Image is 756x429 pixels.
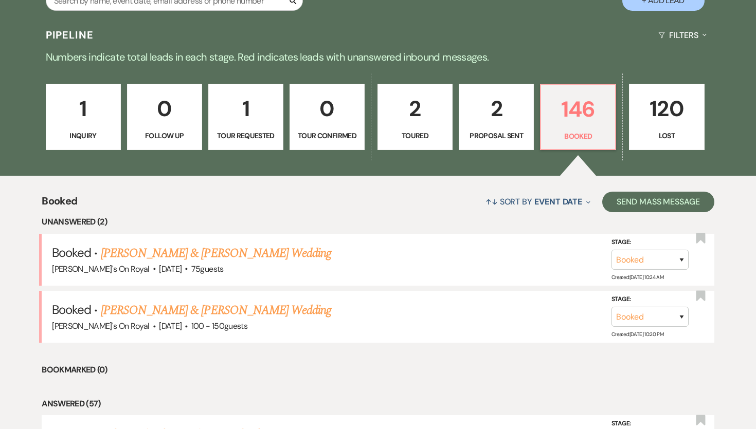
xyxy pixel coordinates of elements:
p: Tour Confirmed [296,130,358,141]
a: 1Inquiry [46,84,121,151]
span: Booked [52,302,91,318]
p: 0 [296,91,358,126]
a: 2Proposal Sent [459,84,534,151]
li: Answered (57) [42,397,714,411]
li: Unanswered (2) [42,215,714,229]
li: Bookmarked (0) [42,363,714,377]
p: Numbers indicate total leads in each stage. Red indicates leads with unanswered inbound messages. [8,49,748,65]
p: Follow Up [134,130,195,141]
span: [DATE] [159,321,182,331]
span: Event Date [534,196,582,207]
p: Proposal Sent [465,130,527,141]
a: 2Toured [377,84,453,151]
span: Created: [DATE] 10:20 PM [611,331,663,338]
p: Lost [636,130,697,141]
a: [PERSON_NAME] & [PERSON_NAME] Wedding [101,301,331,320]
span: [PERSON_NAME]'s On Royal [52,264,150,274]
span: 100 - 150 guests [191,321,247,331]
span: [PERSON_NAME]'s On Royal [52,321,150,331]
span: ↑↓ [485,196,498,207]
span: 75 guests [191,264,224,274]
p: Booked [547,130,609,142]
a: 0Follow Up [127,84,202,151]
p: Inquiry [52,130,114,141]
a: 1Tour Requested [208,84,283,151]
a: 0Tour Confirmed [290,84,365,151]
span: Booked [52,245,91,260]
span: Booked [42,193,77,215]
p: 146 [547,92,609,126]
label: Stage: [611,236,689,248]
p: Toured [384,130,446,141]
a: 120Lost [629,84,704,151]
button: Filters [654,22,710,49]
a: 146Booked [540,84,616,151]
a: [PERSON_NAME] & [PERSON_NAME] Wedding [101,244,331,263]
span: Created: [DATE] 10:24 AM [611,274,663,281]
p: 1 [52,91,114,126]
button: Sort By Event Date [481,188,595,215]
label: Stage: [611,294,689,305]
span: [DATE] [159,264,182,274]
h3: Pipeline [46,28,94,42]
p: 1 [215,91,277,126]
p: 2 [465,91,527,126]
p: 120 [636,91,697,126]
p: Tour Requested [215,130,277,141]
button: Send Mass Message [602,192,714,212]
p: 2 [384,91,446,126]
p: 0 [134,91,195,126]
